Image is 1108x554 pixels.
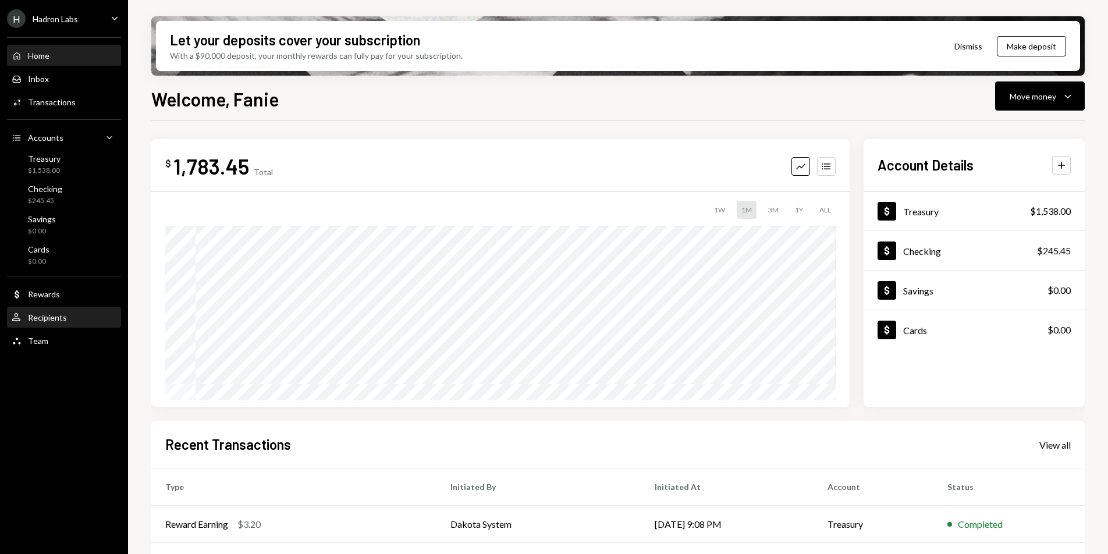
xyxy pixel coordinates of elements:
[28,184,62,194] div: Checking
[790,201,808,219] div: 1Y
[7,68,121,89] a: Inbox
[28,51,49,61] div: Home
[933,468,1085,506] th: Status
[170,30,420,49] div: Let your deposits cover your subscription
[903,206,939,217] div: Treasury
[28,196,62,206] div: $245.45
[1030,204,1071,218] div: $1,538.00
[237,517,261,531] div: $3.20
[7,211,121,239] a: Savings$0.00
[436,506,641,543] td: Dakota System
[7,180,121,208] a: Checking$245.45
[995,81,1085,111] button: Move money
[170,49,463,62] div: With a $90,000 deposit, your monthly rewards can fully pay for your subscription.
[940,33,997,60] button: Dismiss
[903,285,933,296] div: Savings
[28,214,56,224] div: Savings
[903,325,927,336] div: Cards
[28,97,76,107] div: Transactions
[763,201,783,219] div: 3M
[7,330,121,351] a: Team
[641,506,814,543] td: [DATE] 9:08 PM
[864,191,1085,230] a: Treasury$1,538.00
[709,201,730,219] div: 1W
[7,45,121,66] a: Home
[997,36,1066,56] button: Make deposit
[878,155,974,175] h2: Account Details
[1047,323,1071,337] div: $0.00
[33,14,78,24] div: Hadron Labs
[864,310,1085,349] a: Cards$0.00
[737,201,757,219] div: 1M
[28,226,56,236] div: $0.00
[864,271,1085,310] a: Savings$0.00
[1010,90,1056,102] div: Move money
[7,307,121,328] a: Recipients
[1037,244,1071,258] div: $245.45
[641,468,814,506] th: Initiated At
[7,91,121,112] a: Transactions
[814,468,933,506] th: Account
[815,201,836,219] div: ALL
[28,74,49,84] div: Inbox
[28,133,63,143] div: Accounts
[165,517,228,531] div: Reward Earning
[1047,283,1071,297] div: $0.00
[173,153,249,179] div: 1,783.45
[7,283,121,304] a: Rewards
[436,468,641,506] th: Initiated By
[28,312,67,322] div: Recipients
[1039,438,1071,451] a: View all
[958,517,1003,531] div: Completed
[151,87,279,111] h1: Welcome, Fanie
[7,241,121,269] a: Cards$0.00
[7,9,26,28] div: H
[903,246,941,257] div: Checking
[165,158,171,169] div: $
[254,167,273,177] div: Total
[151,468,436,506] th: Type
[28,336,48,346] div: Team
[864,231,1085,270] a: Checking$245.45
[28,257,49,267] div: $0.00
[7,127,121,148] a: Accounts
[1039,439,1071,451] div: View all
[28,154,61,164] div: Treasury
[165,435,291,454] h2: Recent Transactions
[814,506,933,543] td: Treasury
[28,166,61,176] div: $1,538.00
[28,289,60,299] div: Rewards
[7,150,121,178] a: Treasury$1,538.00
[28,244,49,254] div: Cards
